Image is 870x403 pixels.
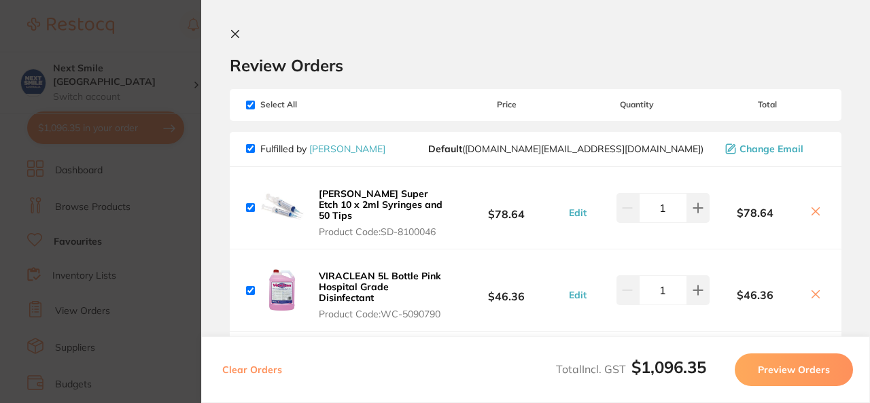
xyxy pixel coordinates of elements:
[319,270,441,304] b: VIRACLEAN 5L Bottle Pink Hospital Grade Disinfectant
[565,207,591,219] button: Edit
[246,100,382,109] span: Select All
[260,143,385,154] p: Fulfilled by
[710,289,801,301] b: $46.36
[319,226,445,237] span: Product Code: SD-8100046
[631,357,706,377] b: $1,096.35
[739,143,803,154] span: Change Email
[309,143,385,155] a: [PERSON_NAME]
[721,143,825,155] button: Change Email
[449,100,564,109] span: Price
[735,353,853,386] button: Preview Orders
[428,143,462,155] b: Default
[449,196,564,221] b: $78.64
[565,289,591,301] button: Edit
[556,362,706,376] span: Total Incl. GST
[319,309,445,319] span: Product Code: WC-5090790
[315,270,449,320] button: VIRACLEAN 5L Bottle Pink Hospital Grade Disinfectant Product Code:WC-5090790
[710,100,825,109] span: Total
[315,188,449,238] button: [PERSON_NAME] Super Etch 10 x 2ml Syringes and 50 Tips Product Code:SD-8100046
[449,278,564,303] b: $46.36
[710,207,801,219] b: $78.64
[319,188,442,222] b: [PERSON_NAME] Super Etch 10 x 2ml Syringes and 50 Tips
[428,143,703,154] span: customer.care@henryschein.com.au
[565,100,710,109] span: Quantity
[260,268,304,312] img: MjAwa2p1eA
[260,186,304,230] img: MjIwMjR0cw
[230,55,841,75] h2: Review Orders
[218,353,286,386] button: Clear Orders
